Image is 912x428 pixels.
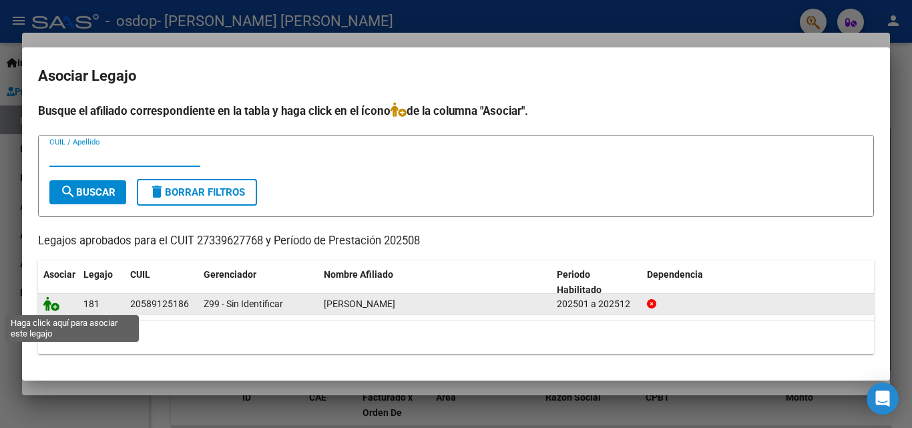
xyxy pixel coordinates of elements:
[49,180,126,204] button: Buscar
[867,383,899,415] div: Open Intercom Messenger
[83,269,113,280] span: Legajo
[125,260,198,304] datatable-header-cell: CUIL
[204,298,283,309] span: Z99 - Sin Identificar
[318,260,551,304] datatable-header-cell: Nombre Afiliado
[137,179,257,206] button: Borrar Filtros
[38,63,874,89] h2: Asociar Legajo
[78,260,125,304] datatable-header-cell: Legajo
[198,260,318,304] datatable-header-cell: Gerenciador
[38,260,78,304] datatable-header-cell: Asociar
[204,269,256,280] span: Gerenciador
[149,186,245,198] span: Borrar Filtros
[83,298,99,309] span: 181
[38,102,874,120] h4: Busque el afiliado correspondiente en la tabla y haga click en el ícono de la columna "Asociar".
[149,184,165,200] mat-icon: delete
[557,269,602,295] span: Periodo Habilitado
[557,296,636,312] div: 202501 a 202512
[43,269,75,280] span: Asociar
[38,233,874,250] p: Legajos aprobados para el CUIT 27339627768 y Período de Prestación 202508
[551,260,642,304] datatable-header-cell: Periodo Habilitado
[130,296,189,312] div: 20589125186
[642,260,875,304] datatable-header-cell: Dependencia
[60,184,76,200] mat-icon: search
[60,186,116,198] span: Buscar
[647,269,703,280] span: Dependencia
[38,320,874,354] div: 1 registros
[324,298,395,309] span: PERAGALLO BRUNO ANDRES
[130,269,150,280] span: CUIL
[324,269,393,280] span: Nombre Afiliado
